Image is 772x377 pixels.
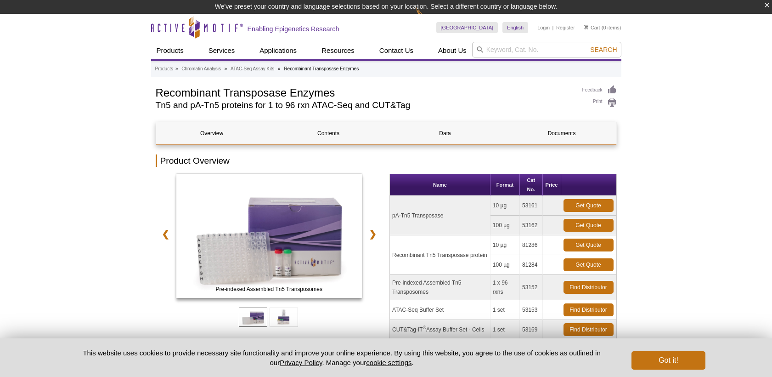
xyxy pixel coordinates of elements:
td: ATAC-Seq Buffer Set [390,300,490,320]
h1: Recombinant Transposase Enzymes [156,85,573,99]
span: Search [590,46,617,53]
td: Pre-indexed Assembled Tn5 Transposomes [390,275,490,300]
td: 53161 [520,196,542,216]
a: Contact Us [374,42,419,59]
td: pA-Tn5 Transposase [390,196,490,235]
a: Documents [506,122,618,144]
a: Feedback [582,85,617,95]
button: Got it! [631,351,705,370]
th: Name [390,174,490,196]
a: ATAC-Seq Kit [176,174,362,301]
a: Login [537,24,550,31]
li: » [225,66,227,71]
a: English [502,22,528,33]
a: ATAC-Seq Assay Kits [231,65,274,73]
li: | [552,22,554,33]
span: Pre-indexed Assembled Tn5 Transposomes [178,285,360,294]
h2: Enabling Epigenetics Research [248,25,339,33]
th: Format [490,174,520,196]
a: Cart [584,24,600,31]
button: cookie settings [366,359,411,366]
a: Find Distributor [564,303,614,316]
a: Products [155,65,173,73]
td: 100 µg [490,216,520,235]
td: 81286 [520,235,542,255]
p: This website uses cookies to provide necessary site functionality and improve your online experie... [67,348,617,367]
td: Recombinant Tn5 Transposase protein [390,235,490,275]
td: 53153 [520,300,542,320]
a: About Us [433,42,472,59]
a: Print [582,97,617,108]
a: ❯ [363,223,383,245]
a: Chromatin Analysis [181,65,221,73]
a: Get Quote [564,258,614,271]
button: Search [587,46,620,54]
a: Products [151,42,189,59]
img: Change Here [416,7,440,29]
a: Contents [273,122,384,144]
sup: ® [423,325,426,330]
td: 53152 [520,275,542,300]
img: Pre-indexed Assembled Tn5 Transposomes [176,174,362,298]
img: Your Cart [584,25,588,29]
a: Find Distributor [564,323,614,336]
li: Recombinant Transposase Enzymes [284,66,359,71]
td: 10 µg [490,196,520,216]
a: Register [556,24,575,31]
td: 100 µg [490,255,520,275]
a: Get Quote [564,199,614,212]
a: Get Quote [564,239,614,251]
td: CUT&Tag-IT Assay Buffer Set - Cells [390,320,490,340]
h2: Tn5 and pA-Tn5 proteins for 1 to 96 rxn ATAC-Seq and CUT&Tag [156,101,573,109]
li: » [175,66,178,71]
a: Overview [156,122,268,144]
h2: Product Overview [156,154,617,167]
td: 53169 [520,320,542,340]
li: (0 items) [584,22,621,33]
td: 53162 [520,216,542,235]
a: Get Quote [564,219,614,232]
td: 81284 [520,255,542,275]
th: Price [543,174,561,196]
a: Resources [316,42,360,59]
li: » [278,66,281,71]
a: Services [203,42,241,59]
input: Keyword, Cat. No. [472,42,621,57]
th: Cat No. [520,174,542,196]
td: 1 set [490,300,520,320]
a: ❮ [156,223,175,245]
a: Privacy Policy [280,359,322,366]
a: Find Distributor [564,281,614,294]
a: Applications [254,42,302,59]
a: [GEOGRAPHIC_DATA] [436,22,498,33]
td: 1 set [490,320,520,340]
a: Data [389,122,501,144]
td: 10 µg [490,235,520,255]
td: 1 x 96 rxns [490,275,520,300]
